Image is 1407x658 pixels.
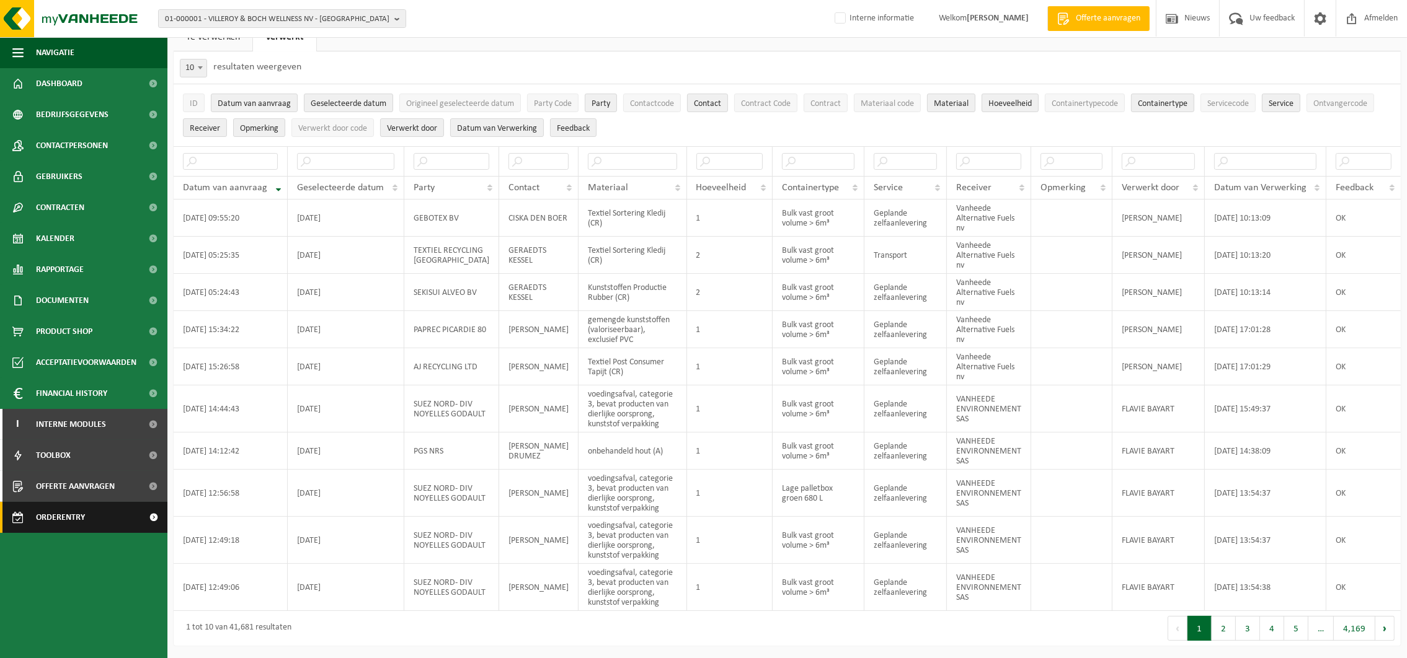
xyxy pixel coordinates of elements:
span: Feedback [557,124,590,133]
span: Bedrijfsgegevens [36,99,109,130]
button: OntvangercodeOntvangercode: Activate to sort [1307,94,1374,112]
td: [DATE] 17:01:28 [1205,311,1326,348]
button: PartyParty: Activate to sort [585,94,617,112]
td: 1 [687,564,773,611]
button: Datum van VerwerkingDatum van Verwerking: Activate to sort [450,118,544,137]
td: [DATE] 10:13:14 [1205,274,1326,311]
td: voedingsafval, categorie 3, bevat producten van dierlijke oorsprong, kunststof verpakking [579,564,686,611]
span: Feedback [1336,183,1374,193]
td: FLAVIE BAYART [1112,517,1205,564]
td: Bulk vast groot volume > 6m³ [773,274,864,311]
td: Textiel Post Consumer Tapijt (CR) [579,348,686,385]
td: [DATE] 10:13:09 [1205,200,1326,237]
td: FLAVIE BAYART [1112,564,1205,611]
td: OK [1326,311,1401,348]
span: Financial History [36,378,107,409]
td: VANHEEDE ENVIRONNEMENT SAS [947,564,1031,611]
button: 5 [1284,616,1308,641]
td: Kunststoffen Productie Rubber (CR) [579,274,686,311]
td: Vanheede Alternative Fuels nv [947,200,1031,237]
span: Containertype [782,183,839,193]
span: Verwerkt door [387,124,437,133]
button: ServiceService: Activate to sort [1262,94,1300,112]
span: Dashboard [36,68,82,99]
td: 1 [687,517,773,564]
td: SUEZ NORD- DIV NOYELLES GODAULT [404,470,499,517]
td: VANHEEDE ENVIRONNEMENT SAS [947,517,1031,564]
span: Contactcode [630,99,674,108]
span: Kalender [36,223,74,254]
td: Vanheede Alternative Fuels nv [947,274,1031,311]
span: 01-000001 - VILLEROY & BOCH WELLNESS NV - [GEOGRAPHIC_DATA] [165,10,389,29]
span: Receiver [956,183,992,193]
span: Origineel geselecteerde datum [406,99,514,108]
td: OK [1326,432,1401,470]
button: 3 [1236,616,1260,641]
span: Containertypecode [1052,99,1118,108]
span: Hoeveelheid [696,183,747,193]
td: voedingsafval, categorie 3, bevat producten van dierlijke oorsprong, kunststof verpakking [579,517,686,564]
button: 2 [1212,616,1236,641]
span: Contract Code [741,99,791,108]
td: Geplande zelfaanlevering [864,385,947,432]
td: GERAEDTS KESSEL [499,237,579,274]
td: FLAVIE BAYART [1112,470,1205,517]
td: [DATE] [288,311,405,348]
td: Vanheede Alternative Fuels nv [947,348,1031,385]
td: Bulk vast groot volume > 6m³ [773,385,864,432]
span: Datum van aanvraag [183,183,267,193]
button: ReceiverReceiver: Activate to sort [183,118,227,137]
button: FeedbackFeedback: Activate to sort [550,118,597,137]
button: ServicecodeServicecode: Activate to sort [1201,94,1256,112]
span: Party Code [534,99,572,108]
button: ContactcodeContactcode: Activate to sort [623,94,681,112]
td: Vanheede Alternative Fuels nv [947,237,1031,274]
td: PGS NRS [404,432,499,470]
td: [DATE] [288,385,405,432]
td: [PERSON_NAME] [1112,237,1205,274]
span: Navigatie [36,37,74,68]
td: Bulk vast groot volume > 6m³ [773,432,864,470]
span: Contact [508,183,539,193]
td: 1 [687,385,773,432]
td: [DATE] 05:24:43 [174,274,288,311]
td: Geplande zelfaanlevering [864,348,947,385]
button: HoeveelheidHoeveelheid: Activate to sort [982,94,1039,112]
span: Contact [694,99,721,108]
button: OpmerkingOpmerking: Activate to sort [233,118,285,137]
td: voedingsafval, categorie 3, bevat producten van dierlijke oorsprong, kunststof verpakking [579,385,686,432]
button: Datum van aanvraagDatum van aanvraag: Activate to remove sorting [211,94,298,112]
span: Datum van aanvraag [218,99,291,108]
td: 1 [687,470,773,517]
td: [DATE] 14:38:09 [1205,432,1326,470]
td: [DATE] 13:54:37 [1205,470,1326,517]
td: VANHEEDE ENVIRONNEMENT SAS [947,385,1031,432]
span: Acceptatievoorwaarden [36,347,136,378]
td: VANHEEDE ENVIRONNEMENT SAS [947,432,1031,470]
td: Geplande zelfaanlevering [864,564,947,611]
td: Geplande zelfaanlevering [864,274,947,311]
td: [DATE] 15:34:22 [174,311,288,348]
td: PAPREC PICARDIE 80 [404,311,499,348]
button: ContractContract: Activate to sort [804,94,848,112]
td: Vanheede Alternative Fuels nv [947,311,1031,348]
label: resultaten weergeven [213,62,301,72]
span: 10 [180,59,206,77]
td: 1 [687,311,773,348]
button: MateriaalMateriaal: Activate to sort [927,94,975,112]
span: Materiaal code [861,99,914,108]
td: [DATE] [288,237,405,274]
button: 4,169 [1334,616,1375,641]
td: 2 [687,274,773,311]
td: CISKA DEN BOER [499,200,579,237]
td: [PERSON_NAME] [1112,348,1205,385]
td: [DATE] [288,274,405,311]
span: Verwerkt door [1122,183,1179,193]
td: SUEZ NORD- DIV NOYELLES GODAULT [404,564,499,611]
span: Geselecteerde datum [297,183,384,193]
span: Service [874,183,903,193]
td: Geplande zelfaanlevering [864,200,947,237]
td: Bulk vast groot volume > 6m³ [773,348,864,385]
td: [DATE] 14:44:43 [174,385,288,432]
span: Opmerking [1041,183,1086,193]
